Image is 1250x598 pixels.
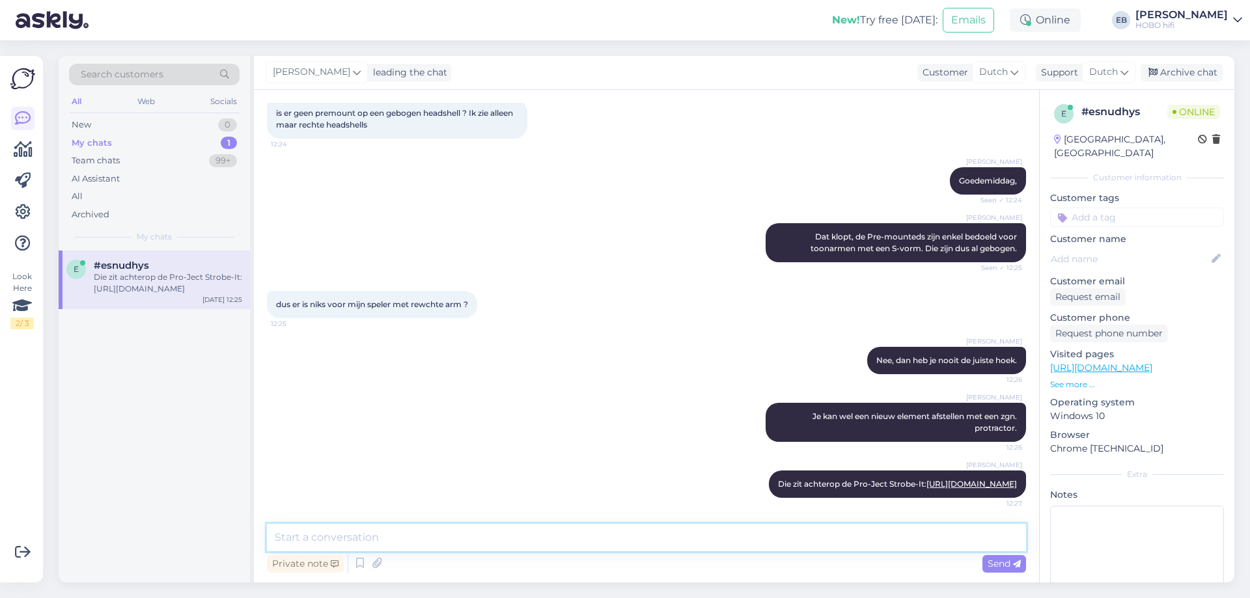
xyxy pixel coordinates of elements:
p: Browser [1050,428,1224,442]
div: Request email [1050,288,1126,306]
span: Send [988,558,1021,569]
span: Search customers [81,68,163,81]
div: leading the chat [368,66,447,79]
span: dus er is niks voor mijn speler met rewchte arm ? [276,299,468,309]
span: 12:26 [973,442,1022,452]
div: Extra [1050,469,1224,480]
div: [DATE] 12:25 [202,295,242,305]
p: Chrome [TECHNICAL_ID] [1050,442,1224,455]
div: 0 [218,118,237,131]
p: Notes [1050,488,1224,502]
div: HOBO hifi [1135,20,1228,31]
span: 12:25 [271,319,320,329]
span: Nee, dan heb je nooit de juiste hoek. [876,355,1017,365]
div: 2 / 3 [10,318,34,329]
input: Add a tag [1050,208,1224,227]
p: Customer tags [1050,191,1224,205]
p: Customer email [1050,275,1224,288]
div: Try free [DATE]: [832,12,937,28]
input: Add name [1051,252,1209,266]
button: Emails [943,8,994,33]
b: New! [832,14,860,26]
span: 12:24 [271,139,320,149]
span: 12:26 [973,375,1022,385]
div: Team chats [72,154,120,167]
span: Dutch [1089,65,1118,79]
div: Private note [267,555,344,573]
div: Socials [208,93,240,110]
div: 1 [221,137,237,150]
img: Askly Logo [10,66,35,91]
span: Seen ✓ 12:24 [973,195,1022,205]
span: is er geen premount op een gebogen headshell ? Ik zie alleen maar rechte headshells [276,108,515,129]
div: All [72,190,83,203]
span: [PERSON_NAME] [966,213,1022,223]
span: [PERSON_NAME] [966,336,1022,346]
span: Online [1167,105,1220,119]
div: My chats [72,137,112,150]
p: Visited pages [1050,347,1224,361]
p: Customer phone [1050,311,1224,325]
span: Die zit achterop de Pro-Ject Strobe-It: [778,479,1017,489]
div: Archive chat [1141,64,1223,81]
a: [URL][DOMAIN_NAME] [926,479,1017,489]
div: All [69,93,84,110]
span: Je kan wel een nieuw element afstellen met een zgn. protractor. [812,411,1019,433]
span: [PERSON_NAME] [966,157,1022,167]
div: Die zit achterop de Pro-Ject Strobe-It: [URL][DOMAIN_NAME] [94,271,242,295]
div: Support [1036,66,1078,79]
div: 99+ [209,154,237,167]
div: EB [1112,11,1130,29]
p: See more ... [1050,379,1224,390]
a: [PERSON_NAME]HOBO hifi [1135,10,1242,31]
p: Windows 10 [1050,409,1224,423]
span: 12:27 [973,498,1022,508]
div: New [72,118,91,131]
span: [PERSON_NAME] [966,392,1022,402]
div: Request phone number [1050,325,1168,342]
div: Look Here [10,271,34,329]
span: Seen ✓ 12:25 [973,263,1022,273]
span: e [74,264,79,274]
div: Web [135,93,158,110]
div: Archived [72,208,109,221]
span: Dat klopt, de Pre-mounteds zijn enkel bedoeld voor toonarmen met een S-vorm. Die zijn dus al gebo... [811,232,1019,253]
div: [GEOGRAPHIC_DATA], [GEOGRAPHIC_DATA] [1054,133,1198,160]
span: #esnudhys [94,260,149,271]
div: # esnudhys [1081,104,1167,120]
a: [URL][DOMAIN_NAME] [1050,362,1152,374]
div: Customer information [1050,172,1224,183]
span: [PERSON_NAME] [966,460,1022,470]
span: [PERSON_NAME] [273,65,350,79]
span: Dutch [979,65,1008,79]
div: Customer [917,66,968,79]
span: Goedemiddag, [959,176,1017,185]
div: AI Assistant [72,172,120,185]
span: e [1061,109,1066,118]
div: [PERSON_NAME] [1135,10,1228,20]
span: My chats [137,231,172,243]
div: Online [1010,8,1081,32]
p: Operating system [1050,396,1224,409]
p: Customer name [1050,232,1224,246]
